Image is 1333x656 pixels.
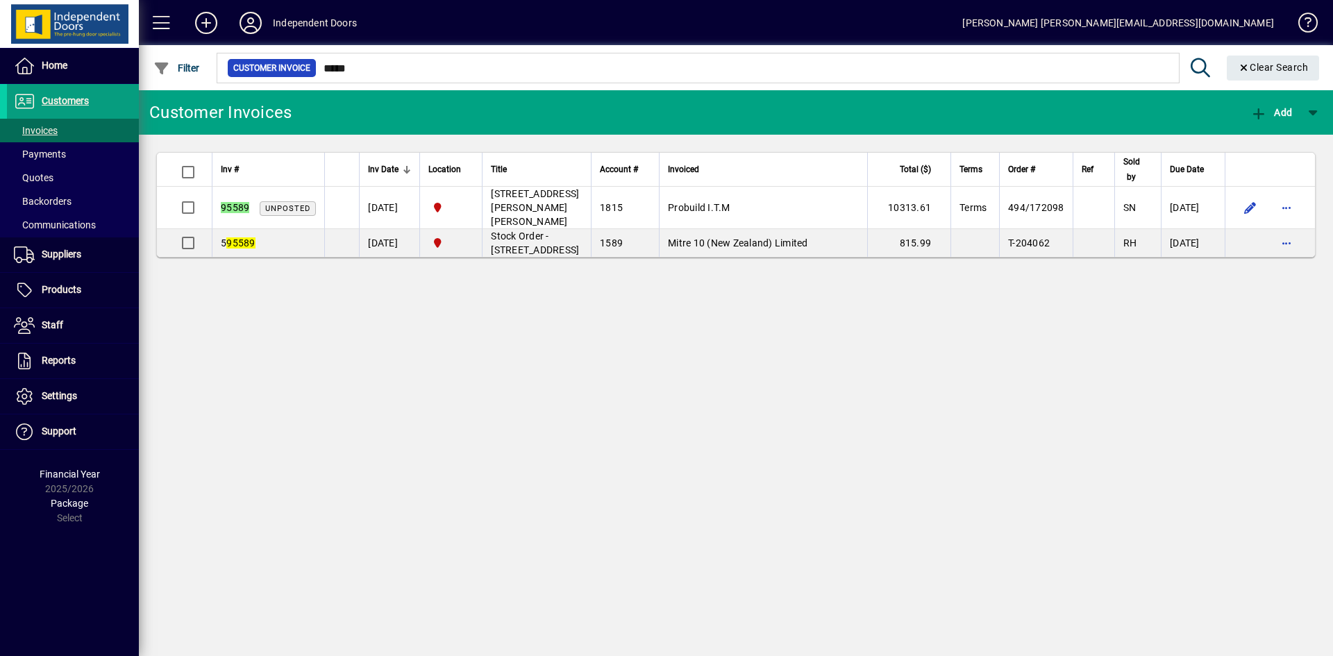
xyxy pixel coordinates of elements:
[1288,3,1316,48] a: Knowledge Base
[7,273,139,308] a: Products
[491,230,579,255] span: Stock Order - [STREET_ADDRESS]
[221,202,249,213] em: 95589
[221,162,316,177] div: Inv #
[962,12,1274,34] div: [PERSON_NAME] [PERSON_NAME][EMAIL_ADDRESS][DOMAIN_NAME]
[1082,162,1093,177] span: Ref
[7,414,139,449] a: Support
[7,344,139,378] a: Reports
[221,162,239,177] span: Inv #
[1008,162,1035,177] span: Order #
[1123,237,1137,249] span: RH
[7,119,139,142] a: Invoices
[428,200,473,215] span: Christchurch
[228,10,273,35] button: Profile
[668,162,699,177] span: Invoiced
[867,187,950,229] td: 10313.61
[51,498,88,509] span: Package
[42,390,77,401] span: Settings
[1170,162,1216,177] div: Due Date
[876,162,944,177] div: Total ($)
[14,149,66,160] span: Payments
[184,10,228,35] button: Add
[273,12,357,34] div: Independent Doors
[867,229,950,257] td: 815.99
[265,204,310,213] span: Unposted
[14,219,96,230] span: Communications
[1123,154,1140,185] span: Sold by
[1275,196,1298,219] button: More options
[1239,196,1261,219] button: Edit
[42,319,63,330] span: Staff
[959,202,987,213] span: Terms
[7,166,139,190] a: Quotes
[600,237,623,249] span: 1589
[428,162,473,177] div: Location
[1123,202,1137,213] span: SN
[42,284,81,295] span: Products
[1250,107,1292,118] span: Add
[42,249,81,260] span: Suppliers
[900,162,931,177] span: Total ($)
[226,237,255,249] em: 95589
[7,49,139,83] a: Home
[1247,100,1296,125] button: Add
[600,162,638,177] span: Account #
[42,355,76,366] span: Reports
[491,188,579,227] span: [STREET_ADDRESS][PERSON_NAME][PERSON_NAME]
[40,469,100,480] span: Financial Year
[1008,237,1050,249] span: T-204062
[7,213,139,237] a: Communications
[233,61,310,75] span: Customer Invoice
[1161,187,1225,229] td: [DATE]
[1275,232,1298,254] button: More options
[1170,162,1204,177] span: Due Date
[668,162,859,177] div: Invoiced
[7,379,139,414] a: Settings
[359,229,419,257] td: [DATE]
[42,95,89,106] span: Customers
[7,190,139,213] a: Backorders
[153,62,200,74] span: Filter
[368,162,399,177] span: Inv Date
[491,162,507,177] span: Title
[668,202,730,213] span: Probuild I.T.M
[1161,229,1225,257] td: [DATE]
[14,196,72,207] span: Backorders
[149,101,292,124] div: Customer Invoices
[1238,62,1309,73] span: Clear Search
[14,125,58,136] span: Invoices
[7,237,139,272] a: Suppliers
[428,235,473,251] span: Christchurch
[1008,162,1064,177] div: Order #
[221,237,255,249] span: 5
[1008,202,1064,213] span: 494/172098
[368,162,411,177] div: Inv Date
[359,187,419,229] td: [DATE]
[14,172,53,183] span: Quotes
[959,162,982,177] span: Terms
[491,162,582,177] div: Title
[1123,154,1152,185] div: Sold by
[1082,162,1106,177] div: Ref
[428,162,461,177] span: Location
[42,60,67,71] span: Home
[1227,56,1320,81] button: Clear
[7,308,139,343] a: Staff
[600,162,651,177] div: Account #
[42,426,76,437] span: Support
[668,237,808,249] span: Mitre 10 (New Zealand) Limited
[150,56,203,81] button: Filter
[600,202,623,213] span: 1815
[7,142,139,166] a: Payments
